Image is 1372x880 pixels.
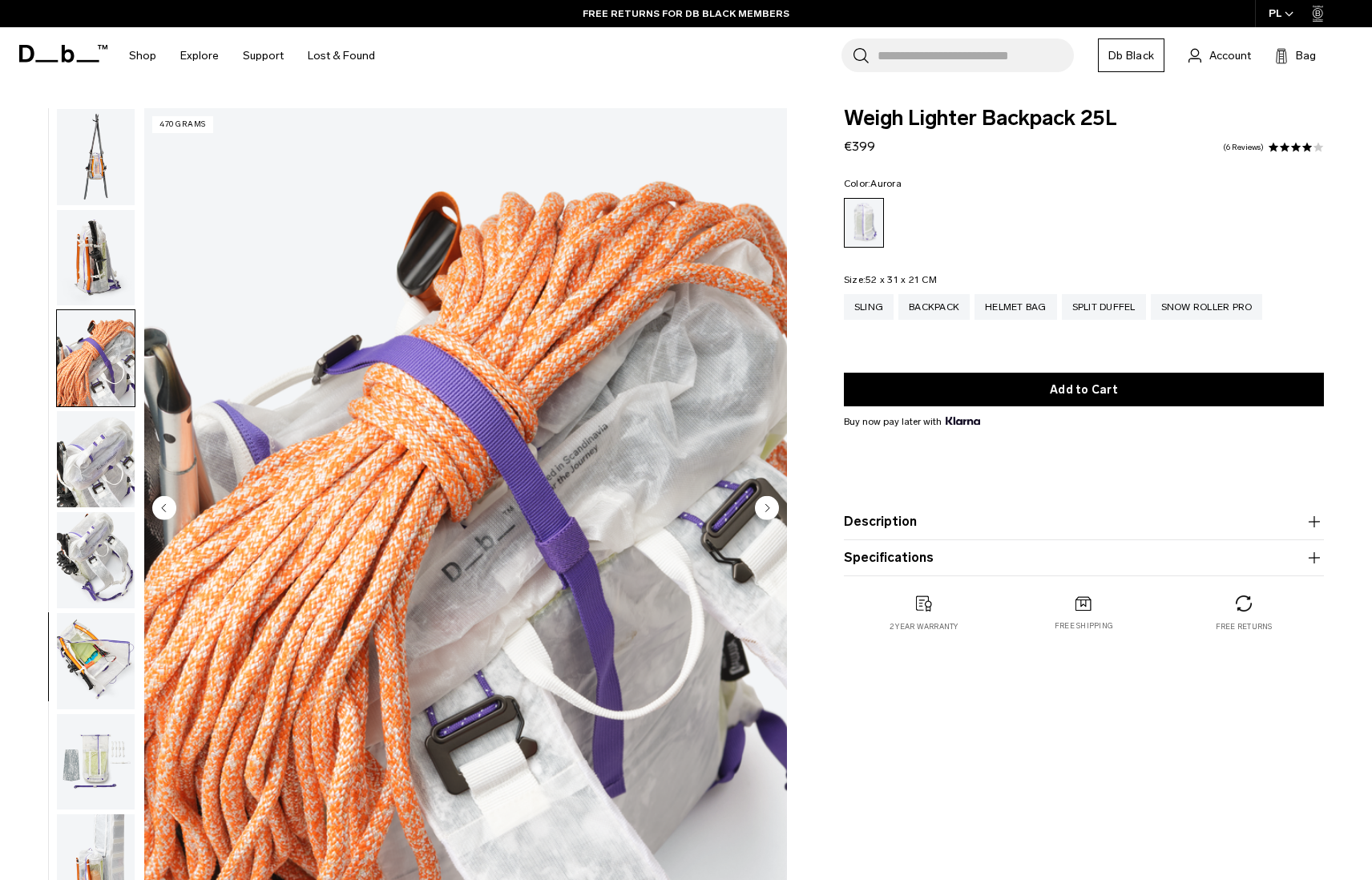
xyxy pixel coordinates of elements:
span: Buy now pay later with [844,414,980,429]
button: Weigh_Lighter_Backpack_25L_13.png [56,511,135,609]
img: Weigh_Lighter_Backpack_25L_14.png [57,613,135,709]
a: Split Duffel [1062,294,1146,320]
a: Db Black [1098,38,1164,72]
a: Shop [129,27,156,84]
button: Weigh_Lighter_Backpack_25L_11.png [56,309,135,407]
button: Weigh_Lighter_Backpack_25L_14.png [56,612,135,710]
img: {"height" => 20, "alt" => "Klarna"} [946,417,980,425]
p: 2 year warranty [890,621,958,632]
a: FREE RETURNS FOR DB BLACK MEMBERS [583,6,789,21]
img: Weigh_Lighter_Backpack_25L_11.png [57,310,135,406]
a: Helmet Bag [975,294,1057,320]
span: 52 x 31 x 21 CM [866,274,937,285]
img: Weigh_Lighter_Backpack_25L_10.png [57,210,135,306]
img: Weigh_Lighter_Backpack_25L_9.png [57,109,135,205]
button: Bag [1275,46,1316,65]
button: Weigh_Lighter_Backpack_25L_15.png [56,713,135,811]
span: Aurora [870,178,902,189]
a: Aurora [844,198,884,248]
a: Backpack [898,294,970,320]
span: Account [1209,47,1251,64]
span: €399 [844,139,875,154]
img: Weigh_Lighter_Backpack_25L_12.png [57,411,135,507]
a: 6 reviews [1223,143,1264,151]
p: Free shipping [1055,620,1113,632]
button: Description [844,512,1324,531]
img: Weigh_Lighter_Backpack_25L_13.png [57,512,135,608]
a: Sling [844,294,894,320]
button: Specifications [844,548,1324,567]
img: Weigh_Lighter_Backpack_25L_15.png [57,714,135,810]
button: Previous slide [152,496,176,523]
button: Add to Cart [844,373,1324,406]
button: Weigh_Lighter_Backpack_25L_9.png [56,108,135,206]
p: Free returns [1216,621,1273,632]
span: Weigh Lighter Backpack 25L [844,108,1324,129]
button: Next slide [755,496,779,523]
a: Snow Roller Pro [1151,294,1263,320]
a: Account [1188,46,1251,65]
legend: Size: [844,275,937,285]
a: Support [243,27,284,84]
a: Lost & Found [308,27,375,84]
button: Weigh_Lighter_Backpack_25L_10.png [56,209,135,307]
span: Bag [1296,47,1316,64]
nav: Main Navigation [117,27,387,84]
p: 470 grams [152,116,213,133]
a: Explore [180,27,219,84]
legend: Color: [844,179,902,188]
button: Weigh_Lighter_Backpack_25L_12.png [56,410,135,508]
